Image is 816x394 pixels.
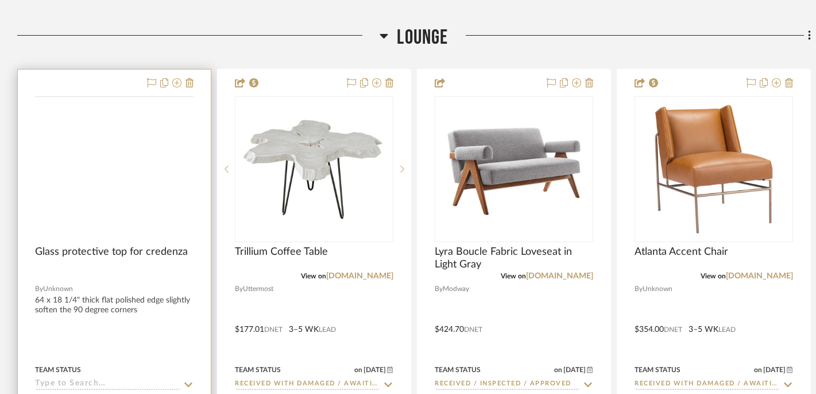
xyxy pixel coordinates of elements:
a: [DOMAIN_NAME] [326,272,393,280]
span: Trillium Coffee Table [235,246,328,258]
span: By [235,284,243,294]
span: [DATE] [562,366,587,374]
span: on [754,366,762,373]
span: Glass protective top for credenza [35,246,188,258]
span: By [435,284,443,294]
span: Modway [443,284,469,294]
input: Type to Search… [35,379,180,390]
span: [DATE] [762,366,787,374]
span: View on [301,273,326,280]
img: Atlanta Accent Chair [647,97,780,241]
div: Team Status [435,365,481,375]
img: Trillium Coffee Table [242,97,386,241]
span: Atlanta Accent Chair [635,246,728,258]
span: View on [701,273,726,280]
input: Type to Search… [635,379,779,390]
img: Lyra Boucle Fabric Loveseat in Light Gray [442,97,586,241]
a: [DOMAIN_NAME] [726,272,793,280]
span: Lounge [397,25,448,50]
span: Uttermost [243,284,273,294]
div: 0 [235,97,393,242]
a: [DOMAIN_NAME] [526,272,593,280]
span: [DATE] [362,366,387,374]
span: By [635,284,643,294]
span: on [354,366,362,373]
span: on [554,366,562,373]
span: Unknown [643,284,672,294]
input: Type to Search… [435,379,579,390]
span: View on [501,273,526,280]
div: Team Status [635,365,680,375]
div: Team Status [35,365,81,375]
span: Unknown [43,284,73,294]
span: By [35,284,43,294]
span: Lyra Boucle Fabric Loveseat in Light Gray [435,246,593,271]
div: Team Status [235,365,281,375]
input: Type to Search… [235,379,380,390]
